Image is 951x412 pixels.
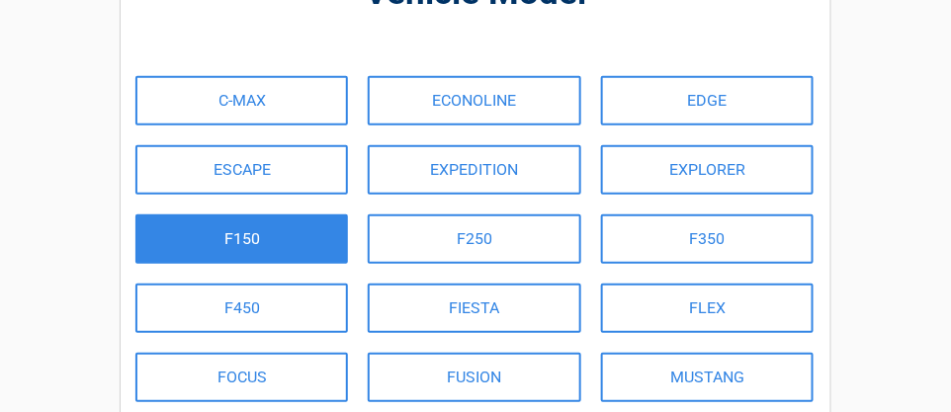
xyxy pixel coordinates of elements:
a: C-MAX [135,76,348,125]
a: EXPEDITION [368,145,580,195]
a: FUSION [368,353,580,402]
a: FIESTA [368,284,580,333]
a: F450 [135,284,348,333]
a: ECONOLINE [368,76,580,125]
a: EXPLORER [601,145,814,195]
a: EDGE [601,76,814,125]
a: F350 [601,214,814,264]
a: ESCAPE [135,145,348,195]
a: MUSTANG [601,353,814,402]
a: F150 [135,214,348,264]
a: F250 [368,214,580,264]
a: FLEX [601,284,814,333]
a: FOCUS [135,353,348,402]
